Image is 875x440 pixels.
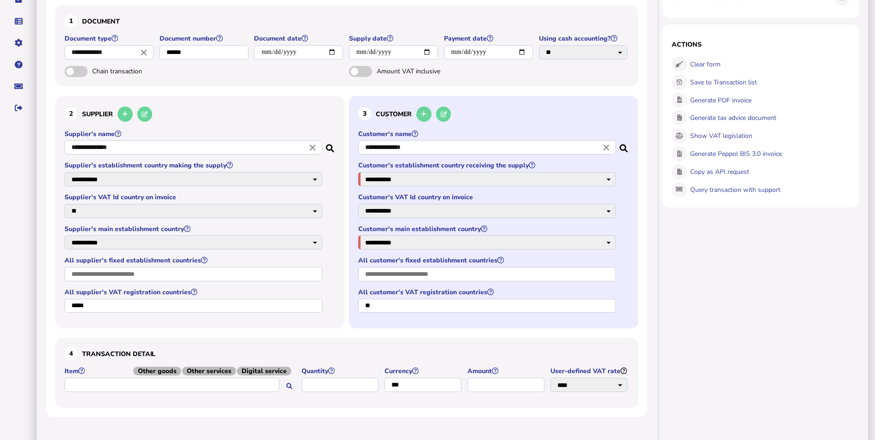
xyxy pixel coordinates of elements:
[237,367,291,375] span: Digital service
[65,161,324,170] label: Supplier's establishment country making the supply
[467,367,546,375] label: Amount
[65,225,324,233] label: Supplier's main establishment country
[65,288,324,297] label: All supplier's VAT registration countries
[302,367,380,375] label: Quantity
[92,67,189,76] span: Chain transaction
[137,107,153,122] button: Edit selected supplier in the database
[65,193,324,202] label: Supplier's VAT Id country on invoice
[349,34,439,43] label: Supply date
[539,34,629,43] label: Using cash accounting?
[358,107,371,120] div: 3
[358,225,617,233] label: Customer's main establishment country
[326,142,335,149] i: Search for a dummy seller
[15,21,23,22] i: Data manager
[358,193,617,202] label: Customer's VAT Id country on invoice
[550,367,629,375] label: User-defined VAT rate
[65,256,324,265] label: All supplier's fixed establishment countries
[384,367,463,375] label: Currency
[139,47,149,57] i: Close
[133,367,181,375] span: Other goods
[65,107,77,120] div: 2
[377,67,473,76] span: Amount VAT inclusive
[182,367,236,375] span: Other services
[65,367,297,375] label: Item
[358,288,617,297] label: All customer's VAT registration countries
[358,130,617,138] label: Customer's name
[65,347,77,360] div: 4
[55,96,344,329] section: Define the seller
[416,107,432,122] button: Add a new customer to the database
[65,34,155,43] label: Document type
[358,256,617,265] label: All customer's fixed establishment countries
[55,338,638,408] section: Define the item, and answer additional questions
[620,142,629,149] i: Search for a dummy customer
[254,34,344,43] label: Document date
[9,55,28,74] button: Help pages
[436,107,451,122] button: Edit selected customer in the database
[9,12,28,31] button: Data manager
[444,34,534,43] label: Payment date
[65,15,77,28] div: 1
[65,347,629,360] h3: Transaction detail
[65,34,155,66] app-field: Select a document type
[9,33,28,53] button: Manage settings
[65,130,324,138] label: Supplier's name
[118,107,133,122] button: Add a new supplier to the database
[9,77,28,96] button: Raise a support ticket
[358,105,629,123] h3: Customer
[358,161,617,170] label: Customer's establishment country receiving the supply
[65,105,335,123] h3: Supplier
[160,34,250,43] label: Document number
[65,15,629,28] h3: Document
[307,143,318,153] i: Close
[9,98,28,118] button: Sign out
[282,379,297,394] button: Search for an item by HS code or use natural language description
[672,40,850,49] h1: Actions
[601,143,611,153] i: Close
